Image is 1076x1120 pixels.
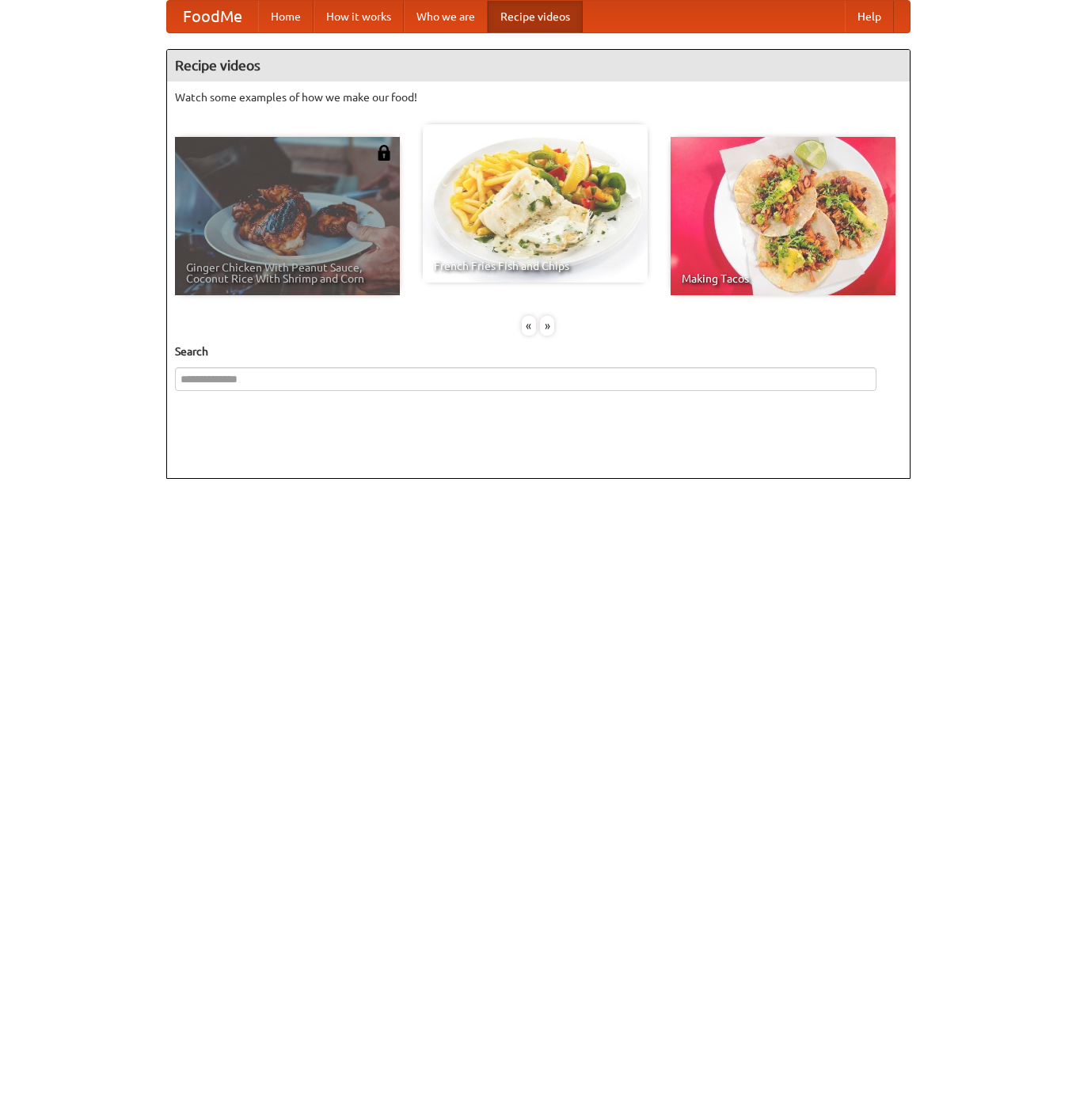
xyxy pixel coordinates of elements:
[175,344,902,359] h5: Search
[434,260,637,271] span: French Fries Fish and Chips
[167,1,258,32] a: FoodMe
[175,89,902,105] p: Watch some examples of how we make our food!
[314,1,404,32] a: How it works
[423,124,648,283] a: French Fries Fish and Chips
[404,1,488,32] a: Who we are
[488,1,583,32] a: Recipe videos
[682,273,884,284] span: Making Tacos
[540,316,554,336] div: »
[671,137,895,295] a: Making Tacos
[258,1,314,32] a: Home
[522,316,536,336] div: «
[167,50,910,82] h4: Recipe videos
[845,1,894,32] a: Help
[376,145,392,161] img: 483408.png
